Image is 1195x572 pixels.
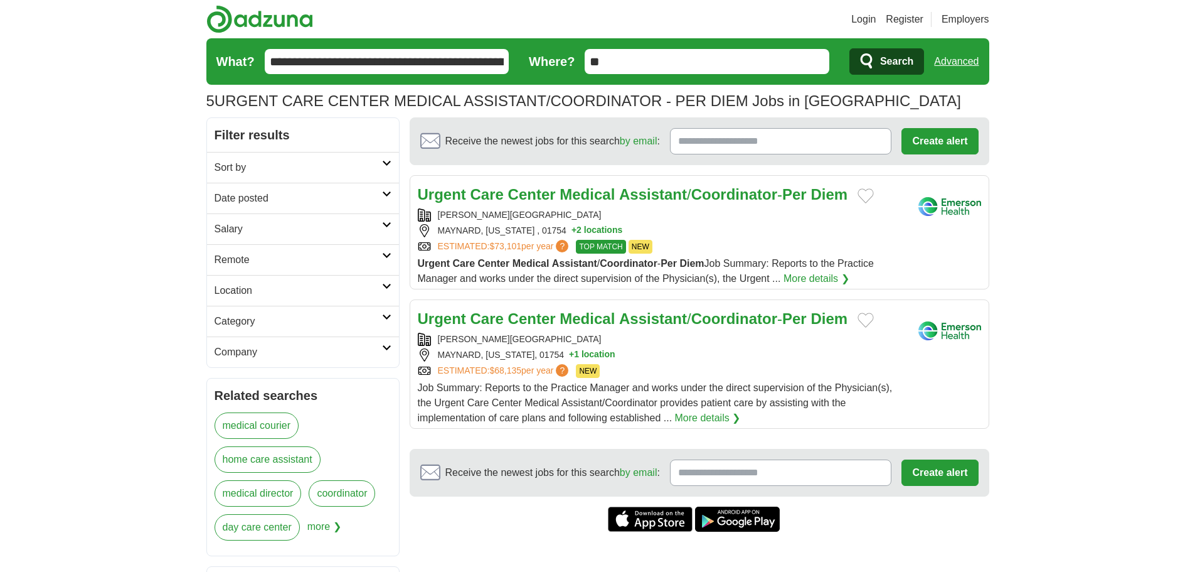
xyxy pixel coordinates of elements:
a: by email [620,136,657,146]
strong: Coordinator [600,258,657,269]
label: Where? [529,52,575,71]
a: by email [620,467,657,478]
a: Salary [207,213,399,244]
a: coordinator [309,480,375,507]
a: ESTIMATED:$73,101per year? [438,240,571,254]
strong: Assistant [552,258,597,269]
span: $73,101 [489,241,521,251]
span: + [569,348,574,362]
a: Urgent Care Center Medical Assistant/Coordinator-Per Diem [418,310,848,327]
a: [PERSON_NAME][GEOGRAPHIC_DATA] [438,334,602,344]
span: ? [556,364,568,377]
strong: Per [782,186,807,203]
strong: Assistant [619,186,687,203]
img: Emerson Hospital logo [918,308,981,355]
h2: Related searches [215,386,391,405]
h2: Filter results [207,118,399,152]
h2: Category [215,314,382,329]
a: medical director [215,480,302,507]
h2: Location [215,283,382,298]
a: Get the Android app [695,507,780,532]
span: Search [880,49,913,74]
strong: Center [478,258,510,269]
a: Register [886,12,923,27]
strong: Urgent [418,258,450,269]
strong: Per [661,258,677,269]
a: Sort by [207,152,399,183]
a: Login [851,12,876,27]
a: Location [207,275,399,306]
span: Receive the newest jobs for this search : [445,134,660,149]
strong: Care [453,258,475,269]
span: / - Job Summary: Reports to the Practice Manager and works under the direct supervision of the Ph... [418,258,874,284]
strong: Care [470,186,504,203]
a: Company [207,337,399,367]
a: More details ❯ [783,271,849,286]
a: Remote [207,244,399,275]
strong: Urgent [418,186,466,203]
a: Get the iPhone app [608,507,693,532]
span: ? [556,240,568,252]
button: +1 location [569,348,615,362]
div: MAYNARD, [US_STATE], 01754 [418,348,908,362]
strong: Per [782,310,807,327]
a: Employers [942,12,989,27]
button: +2 locations [571,224,622,237]
strong: Coordinator [691,310,777,327]
span: Receive the newest jobs for this search : [445,465,660,480]
strong: Assistant [619,310,687,327]
strong: Care [470,310,504,327]
strong: Diem [679,258,704,269]
strong: Diem [810,186,847,203]
span: $68,135 [489,365,521,375]
h1: URGENT CARE CENTER MEDICAL ASSISTANT/COORDINATOR - PER DIEM Jobs in [GEOGRAPHIC_DATA] [206,92,961,109]
strong: Diem [810,310,847,327]
span: NEW [576,364,600,378]
button: Create alert [901,128,978,154]
span: NEW [629,240,652,254]
img: Emerson Hospital logo [918,183,981,230]
a: ESTIMATED:$68,135per year? [438,364,571,378]
a: More details ❯ [675,411,741,426]
a: [PERSON_NAME][GEOGRAPHIC_DATA] [438,210,602,220]
a: Urgent Care Center Medical Assistant/Coordinator-Per Diem [418,186,848,203]
span: Job Summary: Reports to the Practice Manager and works under the direct supervision of the Physic... [418,382,893,423]
span: more ❯ [307,514,341,548]
a: Category [207,306,399,337]
span: TOP MATCH [576,240,625,254]
h2: Date posted [215,191,382,206]
a: Advanced [934,49,979,74]
strong: Medical [560,310,615,327]
button: Search [849,48,924,75]
a: home care assistant [215,446,321,473]
strong: Urgent [418,310,466,327]
span: + [571,224,576,237]
strong: Medical [513,258,550,269]
button: Add to favorite jobs [858,313,874,328]
strong: Coordinator [691,186,777,203]
a: medical courier [215,413,299,439]
h2: Salary [215,222,382,237]
h2: Remote [215,252,382,267]
div: MAYNARD, [US_STATE] , 01754 [418,224,908,237]
strong: Center [508,186,556,203]
a: day care center [215,514,300,541]
strong: Center [508,310,556,327]
button: Create alert [901,460,978,486]
img: Adzuna logo [206,5,313,33]
h2: Company [215,345,382,360]
label: What? [216,52,255,71]
span: 5 [206,90,215,112]
a: Date posted [207,183,399,213]
strong: Medical [560,186,615,203]
button: Add to favorite jobs [858,188,874,203]
h2: Sort by [215,160,382,175]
